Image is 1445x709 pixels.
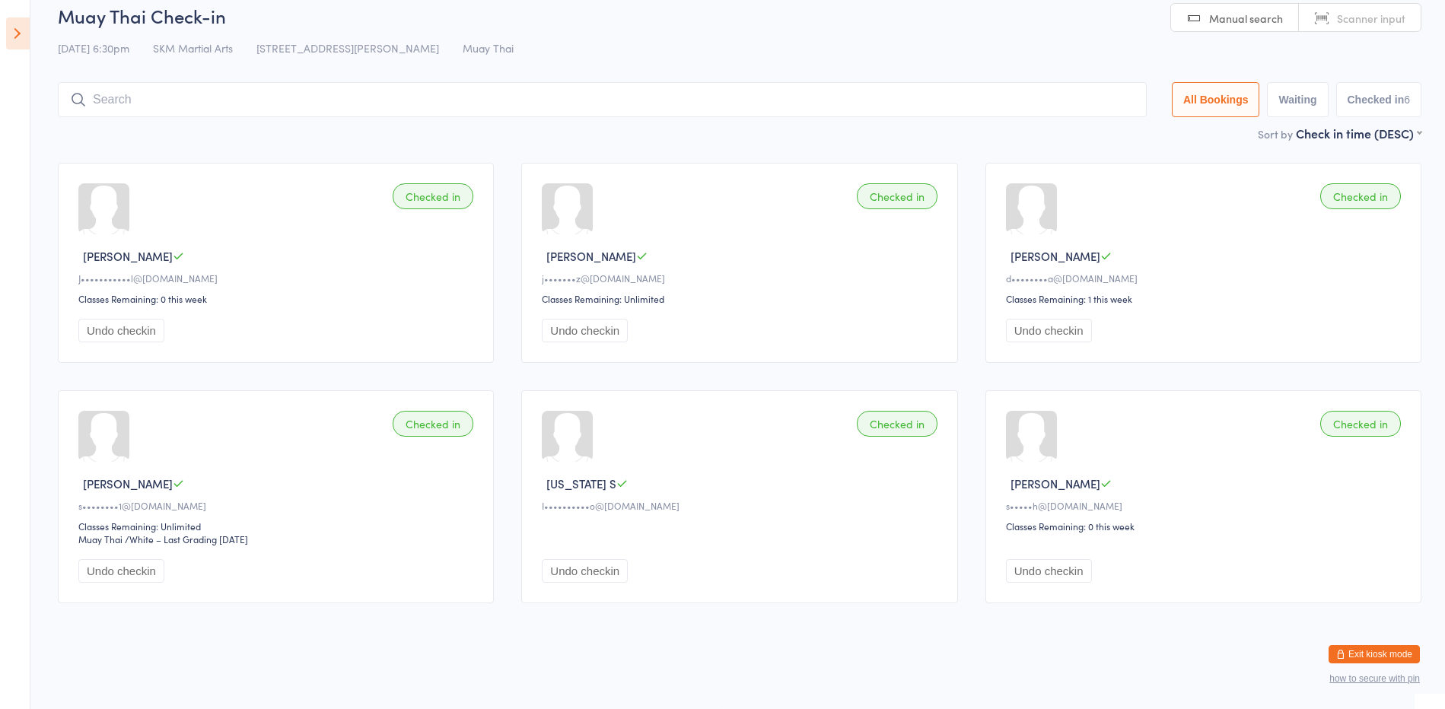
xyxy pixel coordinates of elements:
button: Undo checkin [542,319,628,342]
div: Muay Thai [78,533,123,545]
span: [PERSON_NAME] [546,248,636,264]
div: Classes Remaining: 0 this week [78,292,478,305]
div: Checked in [1320,411,1401,437]
div: Classes Remaining: Unlimited [542,292,941,305]
button: All Bookings [1172,82,1260,117]
button: how to secure with pin [1329,673,1420,684]
div: I••••••••••o@[DOMAIN_NAME] [542,499,941,512]
span: [PERSON_NAME] [1011,475,1100,491]
div: Classes Remaining: 0 this week [1006,520,1405,533]
span: Manual search [1209,11,1283,26]
span: [PERSON_NAME] [83,248,173,264]
button: Undo checkin [1006,559,1092,583]
div: d••••••••a@[DOMAIN_NAME] [1006,272,1405,285]
span: Scanner input [1337,11,1405,26]
div: Check in time (DESC) [1296,125,1421,141]
div: Checked in [393,411,473,437]
div: Checked in [857,183,937,209]
span: [PERSON_NAME] [1011,248,1100,264]
button: Undo checkin [1006,319,1092,342]
span: Muay Thai [463,40,514,56]
button: Undo checkin [542,559,628,583]
div: Checked in [857,411,937,437]
div: Classes Remaining: 1 this week [1006,292,1405,305]
div: Checked in [393,183,473,209]
button: Undo checkin [78,559,164,583]
span: SKM Martial Arts [153,40,233,56]
div: s•••••h@[DOMAIN_NAME] [1006,499,1405,512]
div: j•••••••z@[DOMAIN_NAME] [542,272,941,285]
button: Undo checkin [78,319,164,342]
div: Classes Remaining: Unlimited [78,520,478,533]
input: Search [58,82,1147,117]
div: J•••••••••••l@[DOMAIN_NAME] [78,272,478,285]
div: Checked in [1320,183,1401,209]
span: [US_STATE] S [546,475,616,491]
button: Waiting [1267,82,1328,117]
span: [STREET_ADDRESS][PERSON_NAME] [256,40,439,56]
button: Exit kiosk mode [1329,645,1420,663]
h2: Muay Thai Check-in [58,3,1421,28]
span: [PERSON_NAME] [83,475,173,491]
label: Sort by [1258,126,1293,141]
span: / White – Last Grading [DATE] [125,533,248,545]
button: Checked in6 [1336,82,1422,117]
span: [DATE] 6:30pm [58,40,129,56]
div: s••••••••1@[DOMAIN_NAME] [78,499,478,512]
div: 6 [1404,94,1410,106]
